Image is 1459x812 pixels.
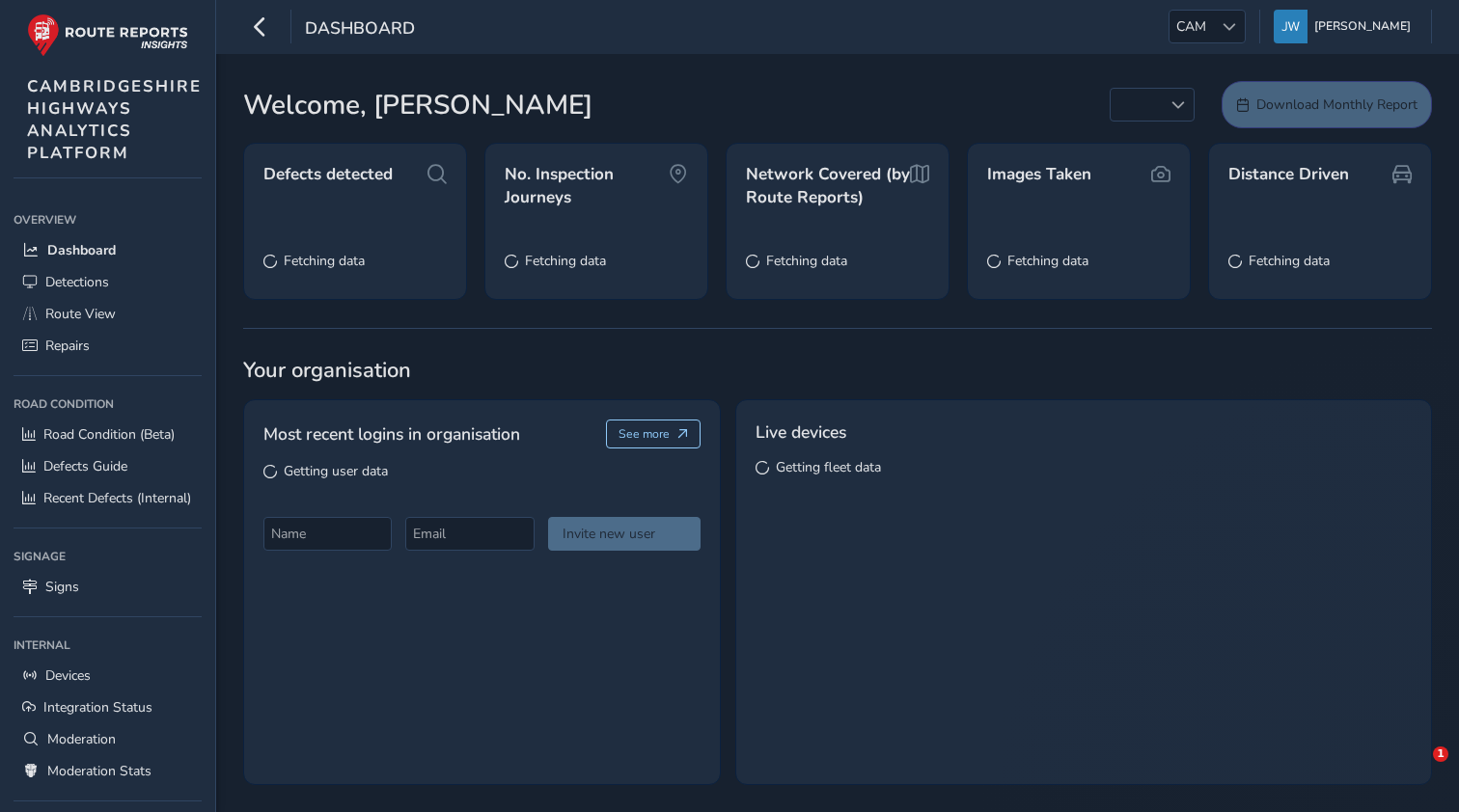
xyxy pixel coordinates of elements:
span: Getting fleet data [776,458,881,476]
span: See more [619,426,670,442]
span: Fetching data [525,252,606,270]
span: CAM [1170,11,1213,42]
span: Live devices [756,420,846,445]
a: Recent Defects (Internal) [14,482,202,514]
button: [PERSON_NAME] [1274,10,1418,43]
img: rr logo [27,14,188,57]
span: Route View [45,305,116,323]
span: Defects detected [263,163,393,186]
span: 1 [1433,746,1448,762]
span: Most recent logins in organisation [263,421,520,447]
iframe: Intercom live chat [1393,746,1440,793]
a: Moderation Stats [14,755,202,787]
div: Overview [14,205,202,234]
input: Name [263,517,392,551]
span: Repairs [45,337,90,355]
span: Your organisation [243,356,1432,385]
span: Images Taken [987,163,1091,186]
span: Integration Status [43,698,152,717]
span: Fetching data [284,252,365,270]
span: Dashboard [47,241,116,259]
span: Network Covered (by Route Reports) [746,163,910,208]
div: Internal [14,631,202,660]
input: Email [405,517,534,551]
span: Defects Guide [43,457,127,475]
span: No. Inspection Journeys [505,163,669,208]
span: Fetching data [1007,252,1088,270]
span: Fetching data [766,252,847,270]
span: CAMBRIDGESHIRE HIGHWAYS ANALYTICS PLATFORM [27,75,202,164]
a: Detections [14,266,202,298]
a: Signs [14,571,202,603]
button: See more [606,420,702,448]
a: Repairs [14,330,202,362]
span: Fetching data [1249,252,1330,270]
a: Moderation [14,723,202,755]
img: diamond-layout [1274,10,1308,43]
div: Signage [14,542,202,571]
a: Integration Status [14,691,202,723]
a: Route View [14,298,202,330]
div: Road Condition [14,390,202,419]
span: Road Condition (Beta) [43,425,175,444]
a: Road Condition (Beta) [14,419,202,450]
span: Moderation [47,730,116,748]
span: Distance Driven [1228,163,1349,186]
a: Devices [14,660,202,691]
span: Getting user data [284,462,388,480]
span: Devices [45,666,91,685]
a: Defects Guide [14,450,202,482]
span: Detections [45,273,109,291]
span: Signs [45,578,79,596]
span: Recent Defects (Internal) [43,489,191,507]
span: Dashboard [305,16,415,43]
span: Welcome, [PERSON_NAME] [243,85,592,125]
a: Dashboard [14,234,202,266]
span: [PERSON_NAME] [1314,10,1411,43]
span: Moderation Stats [47,762,151,780]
